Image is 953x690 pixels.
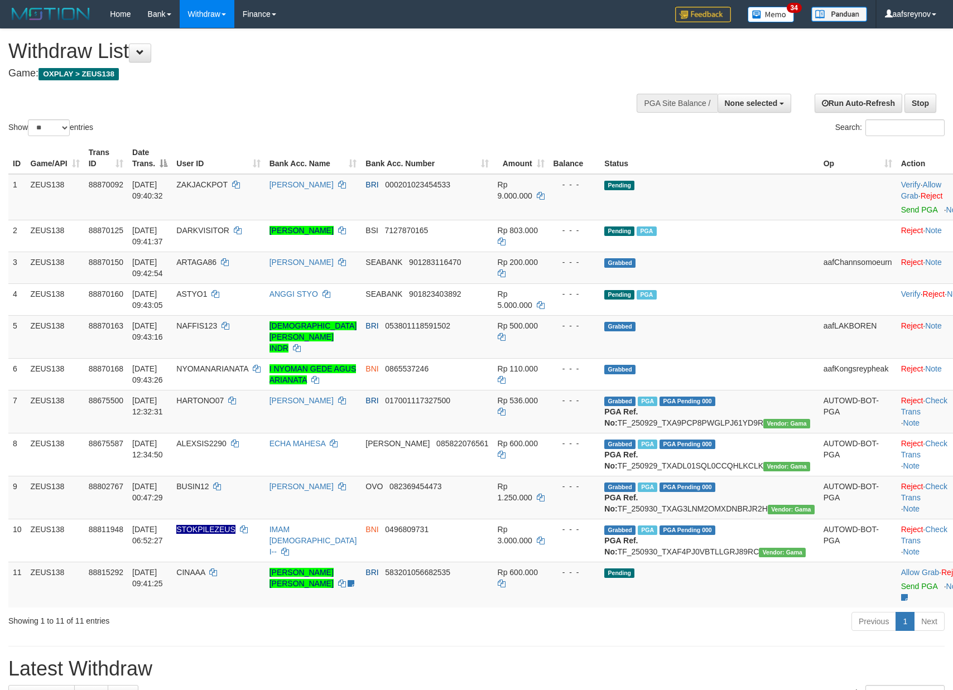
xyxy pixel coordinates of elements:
a: [PERSON_NAME] [PERSON_NAME] [269,568,334,588]
th: User ID: activate to sort column ascending [172,142,264,174]
span: Rp 110.000 [498,364,538,373]
td: ZEUS138 [26,252,84,283]
button: None selected [718,94,792,113]
span: Rp 600.000 [498,439,538,448]
a: Note [903,418,920,427]
div: - - - [553,288,596,300]
a: Check Trans [901,396,947,416]
td: TF_250929_TXADL01SQL0CCQHLKCLK [600,433,819,476]
div: - - - [553,320,596,331]
label: Search: [835,119,945,136]
td: aafChannsomoeurn [819,252,897,283]
span: Copy 0865537246 to clipboard [385,364,429,373]
span: Grabbed [604,482,636,492]
a: Verify [901,289,921,298]
span: BSI [365,226,378,235]
td: 3 [8,252,26,283]
a: Reject [901,525,923,534]
div: - - - [553,179,596,190]
span: 88802767 [89,482,123,491]
img: panduan.png [811,7,867,22]
span: Grabbed [604,440,636,449]
span: Vendor URL: https://trx31.1velocity.biz [763,462,810,471]
td: ZEUS138 [26,390,84,433]
a: Reject [901,321,923,330]
input: Search: [865,119,945,136]
span: 88870150 [89,258,123,267]
span: 88811948 [89,525,123,534]
a: [PERSON_NAME] [269,258,334,267]
span: [DATE] 06:52:27 [132,525,163,545]
span: BUSIN12 [176,482,209,491]
a: Run Auto-Refresh [815,94,902,113]
span: Rp 600.000 [498,568,538,577]
span: HARTONO07 [176,396,224,405]
span: Copy 085822076561 to clipboard [436,439,488,448]
th: Date Trans.: activate to sort column descending [128,142,172,174]
div: - - - [553,395,596,406]
td: 11 [8,562,26,607]
span: [DATE] 09:43:05 [132,289,163,310]
span: 88870163 [89,321,123,330]
span: [DATE] 09:40:32 [132,180,163,200]
span: Marked by aafsreyleap [638,525,657,535]
a: IMAM [DEMOGRAPHIC_DATA] I-- [269,525,357,556]
td: 2 [8,220,26,252]
span: BNI [365,364,378,373]
span: SEABANK [365,258,402,267]
a: Check Trans [901,482,947,502]
div: Showing 1 to 11 of 11 entries [8,611,389,626]
a: Reject [901,439,923,448]
td: ZEUS138 [26,220,84,252]
a: ECHA MAHESA [269,439,325,448]
td: ZEUS138 [26,283,84,315]
td: 9 [8,476,26,519]
span: Grabbed [604,525,636,535]
td: ZEUS138 [26,358,84,390]
span: Rp 9.000.000 [498,180,532,200]
span: Copy 901283116470 to clipboard [409,258,461,267]
td: aafLAKBOREN [819,315,897,358]
td: 6 [8,358,26,390]
span: · [901,568,941,577]
a: Reject [901,482,923,491]
div: - - - [553,363,596,374]
th: Status [600,142,819,174]
td: AUTOWD-BOT-PGA [819,390,897,433]
td: ZEUS138 [26,174,84,220]
span: [DATE] 12:34:50 [132,439,163,459]
div: - - - [553,481,596,492]
div: - - - [553,438,596,449]
th: Game/API: activate to sort column ascending [26,142,84,174]
b: PGA Ref. No: [604,493,638,513]
a: Reject [901,364,923,373]
th: Bank Acc. Number: activate to sort column ascending [361,142,493,174]
span: [PERSON_NAME] [365,439,430,448]
span: · [901,180,941,200]
th: Bank Acc. Name: activate to sort column ascending [265,142,362,174]
td: ZEUS138 [26,315,84,358]
a: Note [925,226,942,235]
span: Copy 7127870165 to clipboard [385,226,429,235]
a: Allow Grab [901,180,941,200]
a: [PERSON_NAME] [269,226,334,235]
label: Show entries [8,119,93,136]
span: ARTAGA86 [176,258,216,267]
span: SEABANK [365,289,402,298]
span: Copy 0496809731 to clipboard [385,525,429,534]
span: Vendor URL: https://trx31.1velocity.biz [768,505,815,514]
span: Pending [604,226,634,236]
a: [PERSON_NAME] [269,482,334,491]
span: [DATE] 12:32:31 [132,396,163,416]
span: [DATE] 09:41:37 [132,226,163,246]
td: 8 [8,433,26,476]
td: 5 [8,315,26,358]
a: Allow Grab [901,568,939,577]
a: Next [914,612,945,631]
td: 1 [8,174,26,220]
b: PGA Ref. No: [604,536,638,556]
div: - - - [553,567,596,578]
img: Feedback.jpg [675,7,731,22]
div: - - - [553,225,596,236]
a: 1 [896,612,915,631]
